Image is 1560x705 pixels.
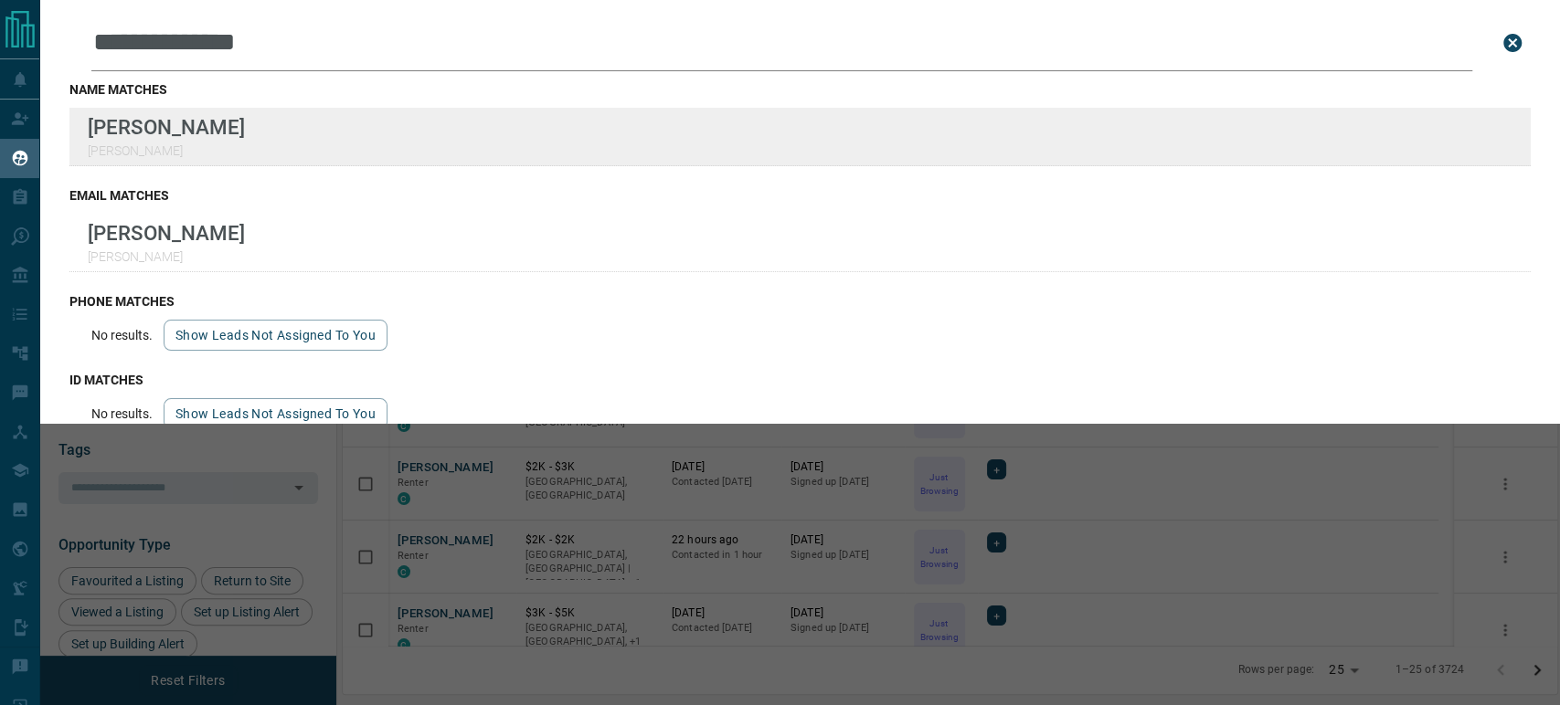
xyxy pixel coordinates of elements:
[88,143,245,158] p: [PERSON_NAME]
[88,115,245,139] p: [PERSON_NAME]
[69,188,1531,203] h3: email matches
[91,406,153,421] p: No results.
[88,221,245,245] p: [PERSON_NAME]
[69,373,1531,387] h3: id matches
[69,294,1531,309] h3: phone matches
[164,398,387,429] button: show leads not assigned to you
[91,328,153,342] p: No results.
[88,249,245,264] p: [PERSON_NAME]
[1494,25,1531,61] button: close search bar
[164,320,387,351] button: show leads not assigned to you
[69,82,1531,97] h3: name matches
